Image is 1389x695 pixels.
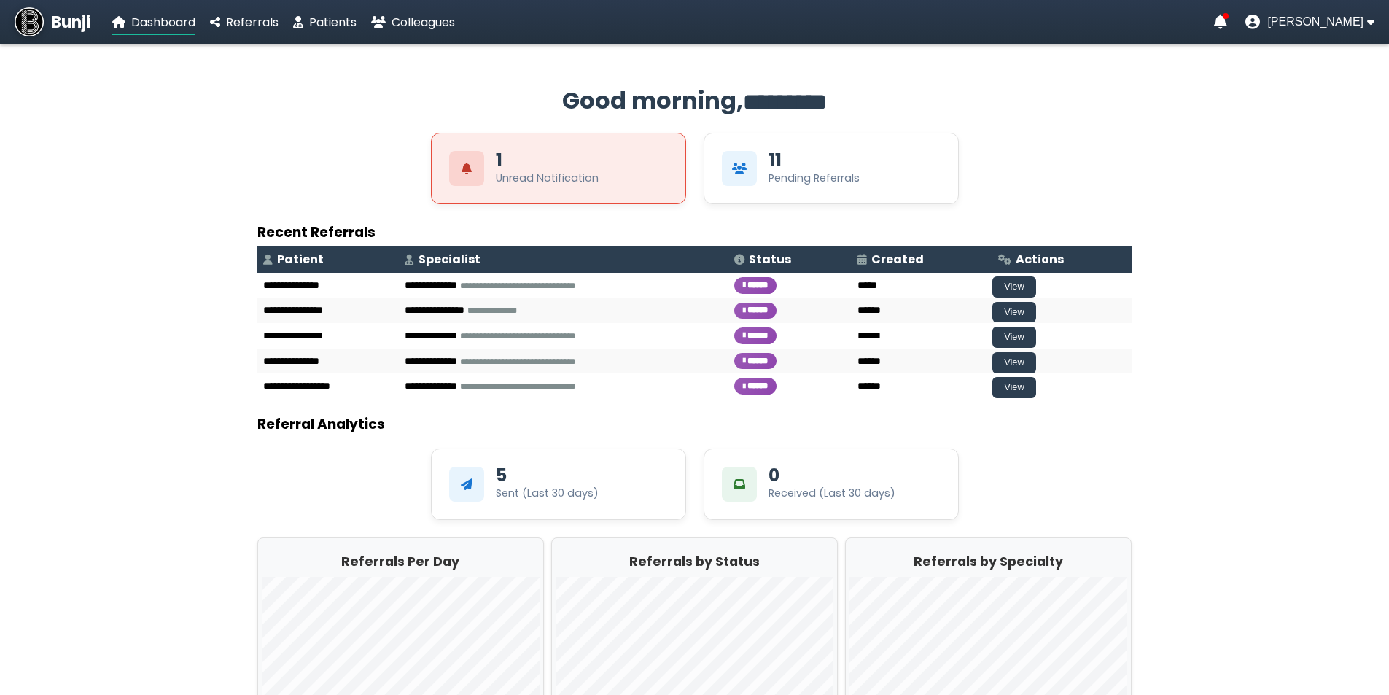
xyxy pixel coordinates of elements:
div: Pending Referrals [769,171,860,186]
button: View [992,302,1036,323]
span: Referrals [226,14,279,31]
span: Colleagues [392,14,455,31]
div: View Pending Referrals [704,133,959,204]
button: User menu [1245,15,1374,29]
th: Specialist [399,246,728,273]
th: Patient [257,246,400,273]
h3: Referral Analytics [257,413,1132,435]
a: Referrals [210,13,279,31]
button: View [992,377,1036,398]
th: Actions [992,246,1132,273]
div: 0 [769,467,779,484]
div: Received (Last 30 days) [769,486,895,501]
div: View Unread Notifications [431,133,686,204]
div: 1 [496,152,502,169]
h3: Recent Referrals [257,222,1132,243]
h2: Referrals by Specialty [849,552,1127,571]
div: Unread Notification [496,171,599,186]
div: 5Sent (Last 30 days) [431,449,686,520]
a: Patients [293,13,357,31]
a: Bunji [15,7,90,36]
a: Notifications [1214,15,1227,29]
h2: Referrals by Status [556,552,833,571]
span: Dashboard [131,14,195,31]
div: 0Received (Last 30 days) [704,449,959,520]
div: Sent (Last 30 days) [496,486,599,501]
span: Patients [309,14,357,31]
a: Colleagues [371,13,455,31]
h2: Referrals Per Day [262,552,540,571]
th: Status [728,246,852,273]
span: Bunji [51,10,90,34]
a: Dashboard [112,13,195,31]
h2: Good morning, [257,83,1132,118]
span: [PERSON_NAME] [1267,15,1363,28]
button: View [992,352,1036,373]
div: 11 [769,152,782,169]
button: View [992,276,1036,298]
div: 5 [496,467,507,484]
img: Bunji Dental Referral Management [15,7,44,36]
button: View [992,327,1036,348]
th: Created [852,246,992,273]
